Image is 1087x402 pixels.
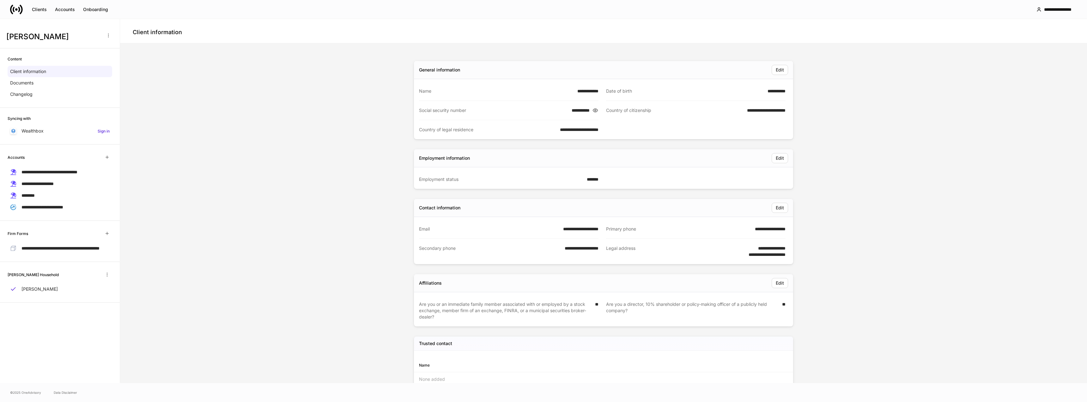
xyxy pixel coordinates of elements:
button: Edit [772,65,788,75]
div: Name [419,362,604,368]
div: Edit [776,67,784,73]
div: Name [419,88,574,94]
a: Data Disclaimer [54,390,77,395]
div: Edit [776,205,784,211]
div: Social security number [419,107,568,114]
div: Edit [776,280,784,286]
div: General information [419,67,460,73]
div: Date of birth [606,88,764,94]
a: WealthboxSign in [8,125,112,137]
div: Onboarding [83,6,108,13]
div: Employment information [419,155,470,161]
div: Email [419,226,559,232]
div: Secondary phone [419,245,561,258]
div: Country of legal residence [419,127,556,133]
div: Are you a director, 10% shareholder or policy-making officer of a publicly held company? [606,301,778,320]
p: Documents [10,80,33,86]
a: [PERSON_NAME] [8,283,112,295]
button: Edit [772,153,788,163]
div: Primary phone [606,226,751,232]
a: Client information [8,66,112,77]
div: Legal address [606,245,745,258]
p: Client information [10,68,46,75]
h6: Content [8,56,22,62]
div: Are you or an immediate family member associated with or employed by a stock exchange, member fir... [419,301,591,320]
h6: Accounts [8,154,25,160]
h4: Client information [133,28,182,36]
p: Wealthbox [21,128,44,134]
div: Country of citizenship [606,107,743,114]
div: Accounts [55,6,75,13]
span: © 2025 OneAdvisory [10,390,41,395]
h6: Sign in [98,128,110,134]
p: [PERSON_NAME] [21,286,58,292]
p: Changelog [10,91,33,97]
button: Accounts [51,4,79,15]
button: Edit [772,203,788,213]
h6: Firm Forms [8,231,28,237]
div: Edit [776,155,784,161]
div: Contact information [419,205,460,211]
button: Edit [772,278,788,288]
h5: Trusted contact [419,340,452,347]
div: Affiliations [419,280,442,286]
button: Onboarding [79,4,112,15]
button: Clients [28,4,51,15]
div: Clients [32,6,47,13]
div: Employment status [419,176,583,182]
div: None added [414,372,793,386]
a: Documents [8,77,112,89]
h6: [PERSON_NAME] Household [8,272,59,278]
h6: Syncing with [8,115,31,121]
h3: [PERSON_NAME] [6,32,101,42]
a: Changelog [8,89,112,100]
